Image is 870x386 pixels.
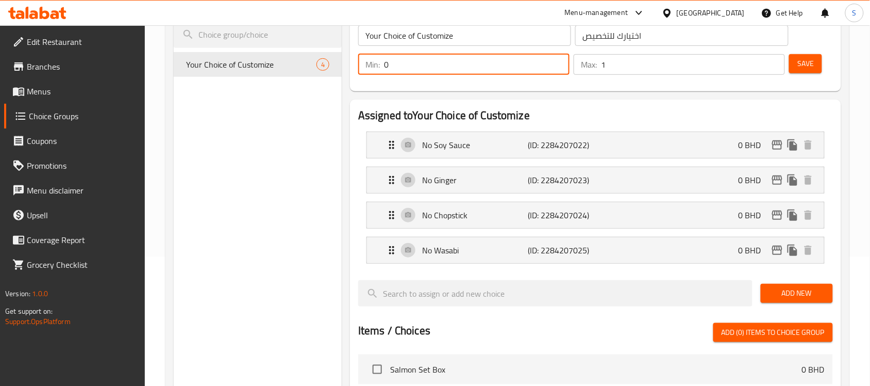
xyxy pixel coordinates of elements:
div: [GEOGRAPHIC_DATA] [677,7,745,19]
a: Choice Groups [4,104,145,128]
li: Expand [358,198,833,233]
p: No Wasabi [422,244,528,256]
span: Menu disclaimer [27,184,137,197]
p: 0 BHD [739,174,769,186]
div: Expand [367,132,824,158]
a: Grocery Checklist [4,252,145,277]
p: (ID: 2284207023) [528,174,598,186]
button: duplicate [785,172,800,188]
div: Expand [367,202,824,228]
a: Branches [4,54,145,79]
button: delete [800,172,816,188]
button: delete [800,137,816,153]
span: Add New [769,287,825,300]
span: Version: [5,287,30,300]
p: 0 BHD [802,363,825,376]
p: (ID: 2284207022) [528,139,598,151]
span: Upsell [27,209,137,221]
a: Coverage Report [4,228,145,252]
p: 0 BHD [739,244,769,256]
button: delete [800,207,816,223]
li: Expand [358,127,833,163]
div: Expand [367,167,824,193]
a: Edit Restaurant [4,29,145,54]
span: Add (0) items to choice group [722,326,825,339]
input: search [174,22,342,48]
span: Grocery Checklist [27,259,137,271]
span: S [852,7,857,19]
button: Add New [761,284,833,303]
li: Expand [358,163,833,198]
button: edit [769,137,785,153]
span: Get support on: [5,304,53,318]
button: duplicate [785,243,800,258]
a: Menus [4,79,145,104]
p: No Soy Sauce [422,139,528,151]
p: (ID: 2284207024) [528,209,598,221]
span: Coverage Report [27,234,137,246]
button: Save [789,54,822,73]
button: Add (0) items to choice group [713,323,833,342]
button: duplicate [785,207,800,223]
p: Max: [581,58,597,71]
span: Choice Groups [29,110,137,122]
span: 1.0.0 [32,287,48,300]
a: Upsell [4,203,145,228]
h2: Assigned to Your Choice of Customize [358,108,833,123]
button: delete [800,243,816,258]
span: Your Choice of Customize [186,58,316,71]
p: No Chopstick [422,209,528,221]
div: Choices [316,58,329,71]
button: edit [769,243,785,258]
span: Promotions [27,159,137,172]
span: Branches [27,60,137,73]
p: No Ginger [422,174,528,186]
span: Save [797,57,814,70]
h2: Items / Choices [358,323,430,339]
p: 0 BHD [739,139,769,151]
a: Coupons [4,128,145,153]
span: Coupons [27,135,137,147]
p: 0 BHD [739,209,769,221]
span: 4 [317,60,329,70]
div: Menu-management [565,7,628,19]
p: (ID: 2284207025) [528,244,598,256]
li: Expand [358,233,833,268]
button: edit [769,207,785,223]
a: Menu disclaimer [4,178,145,203]
a: Promotions [4,153,145,178]
a: Support.OpsPlatform [5,315,71,328]
span: Edit Restaurant [27,36,137,48]
input: search [358,280,752,307]
button: edit [769,172,785,188]
button: duplicate [785,137,800,153]
p: Min: [365,58,380,71]
div: Expand [367,237,824,263]
div: Your Choice of Customize4 [174,52,342,77]
span: Salmon Set Box [390,363,802,376]
span: Menus [27,85,137,98]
